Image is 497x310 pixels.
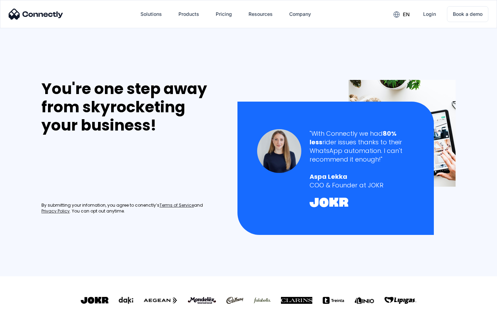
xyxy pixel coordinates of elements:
strong: 80% less [310,129,397,146]
a: Terms of Service [159,203,194,208]
a: Book a demo [447,6,488,22]
strong: Aspa Lekka [310,172,347,181]
div: Products [178,9,199,19]
a: Pricing [210,6,237,22]
div: COO & Founder at JOKR [310,181,414,189]
a: Privacy Policy [41,208,70,214]
div: Pricing [216,9,232,19]
div: You're one step away from skyrocketing your business! [41,80,223,134]
div: Company [289,9,311,19]
a: Login [418,6,441,22]
iframe: Form 0 [41,143,145,194]
div: en [403,10,410,19]
div: Resources [248,9,273,19]
ul: Language list [14,298,41,308]
div: Solutions [140,9,162,19]
img: Connectly Logo [9,9,63,20]
div: "With Connectly we had rider issues thanks to their WhatsApp automation. I can't recommend it eno... [310,129,414,164]
aside: Language selected: English [7,298,41,308]
div: Login [423,9,436,19]
div: By submitting your infomation, you agree to conenctly’s and . You can opt out anytime. [41,203,223,214]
